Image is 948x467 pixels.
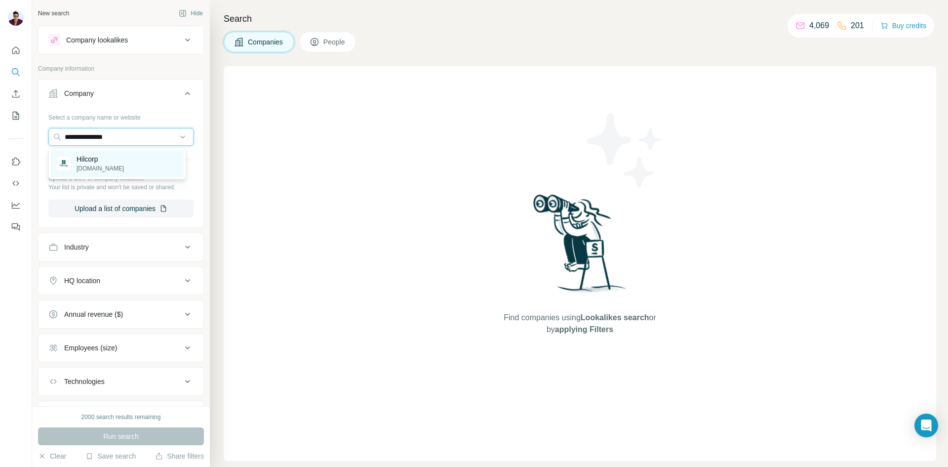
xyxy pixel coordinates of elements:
[809,20,829,32] p: 4,069
[323,37,346,47] span: People
[880,19,926,33] button: Buy credits
[77,164,124,173] p: [DOMAIN_NAME]
[224,12,936,26] h4: Search
[38,9,69,18] div: New search
[48,109,194,122] div: Select a company name or website
[39,370,203,393] button: Technologies
[48,200,194,217] button: Upload a list of companies
[580,106,669,195] img: Surfe Illustration - Stars
[248,37,284,47] span: Companies
[581,313,649,322] span: Lookalikes search
[81,413,161,422] div: 2000 search results remaining
[64,309,123,319] div: Annual revenue ($)
[38,64,204,73] p: Company information
[64,88,94,98] div: Company
[8,218,24,236] button: Feedback
[39,302,203,326] button: Annual revenue ($)
[85,451,136,461] button: Save search
[64,343,117,353] div: Employees (size)
[555,325,613,334] span: applying Filters
[39,28,203,52] button: Company lookalikes
[8,153,24,170] button: Use Surfe on LinkedIn
[39,235,203,259] button: Industry
[501,312,659,336] span: Find companies using or by
[39,403,203,427] button: Keywords
[8,10,24,26] img: Avatar
[8,63,24,81] button: Search
[39,82,203,109] button: Company
[39,336,203,360] button: Employees (size)
[172,6,210,21] button: Hide
[851,20,864,32] p: 201
[155,451,204,461] button: Share filters
[64,377,105,386] div: Technologies
[8,42,24,59] button: Quick start
[8,174,24,192] button: Use Surfe API
[38,451,66,461] button: Clear
[914,414,938,437] div: Open Intercom Messenger
[64,242,89,252] div: Industry
[8,85,24,103] button: Enrich CSV
[8,196,24,214] button: Dashboard
[64,276,100,286] div: HQ location
[48,183,194,192] p: Your list is private and won't be saved or shared.
[66,35,128,45] div: Company lookalikes
[77,154,124,164] p: Hilcorp
[8,107,24,125] button: My lists
[57,157,71,170] img: Hilcorp
[39,269,203,293] button: HQ location
[529,192,632,302] img: Surfe Illustration - Woman searching with binoculars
